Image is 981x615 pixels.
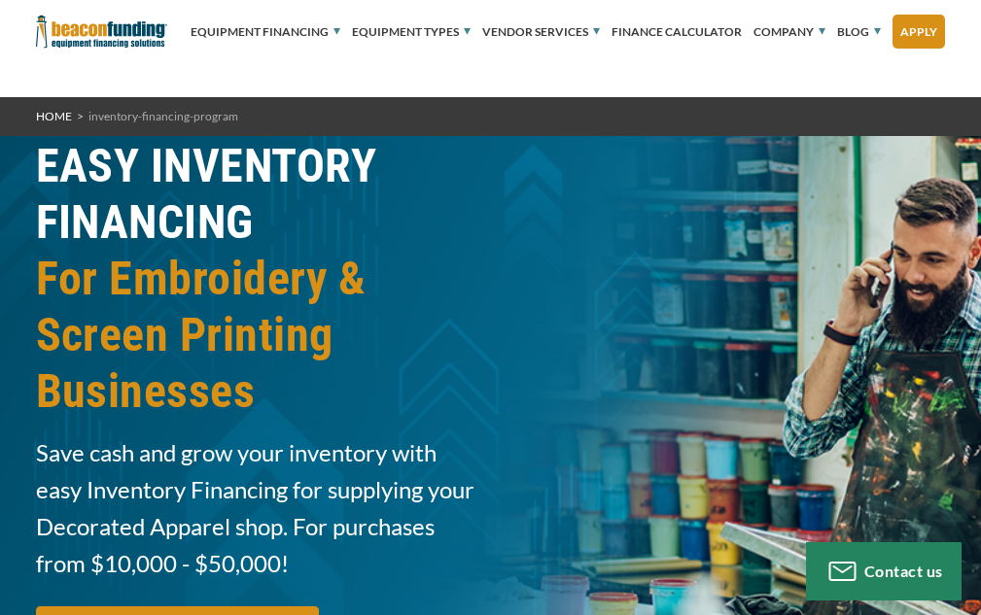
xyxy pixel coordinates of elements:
[36,251,479,420] span: For Embroidery & Screen Printing Businesses
[352,3,471,61] a: Equipment Types
[191,3,340,61] a: Equipment Financing
[612,3,742,61] a: Finance Calculator
[36,138,479,420] h1: EASY INVENTORY FINANCING
[837,3,881,61] a: Blog
[482,3,600,61] a: Vendor Services
[36,109,72,123] a: HOME
[36,434,479,582] span: Save cash and grow your inventory with easy Inventory Financing for supplying your Decorated Appa...
[893,15,945,49] a: Apply
[806,542,962,600] button: Contact us
[864,562,943,580] span: Contact us
[753,3,825,61] a: Company
[88,109,238,123] span: inventory-financing-program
